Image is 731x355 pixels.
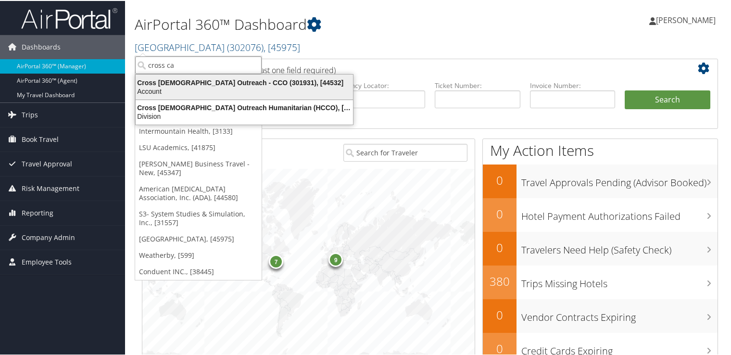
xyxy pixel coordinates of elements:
span: Book Travel [22,127,59,151]
label: Invoice Number: [530,80,616,89]
img: airportal-logo.png [21,6,117,29]
h3: Hotel Payment Authorizations Failed [521,204,718,222]
span: Reporting [22,200,53,224]
h2: 380 [483,272,517,289]
a: [PERSON_NAME] [649,5,725,34]
h3: Travel Approvals Pending (Advisor Booked) [521,170,718,189]
h3: Travelers Need Help (Safety Check) [521,238,718,256]
h2: 0 [483,239,517,255]
a: 380Trips Missing Hotels [483,265,718,298]
a: American [MEDICAL_DATA] Association, Inc. (ADA), [44580] [135,180,262,205]
a: [GEOGRAPHIC_DATA] [135,40,300,53]
a: Weatherby, [599] [135,246,262,263]
span: Company Admin [22,225,75,249]
a: Intermountain Health, [3133] [135,122,262,139]
div: 7 [269,254,283,268]
span: , [ 45975 ] [264,40,300,53]
span: [PERSON_NAME] [656,14,716,25]
a: [PERSON_NAME] Business Travel - New, [45347] [135,155,262,180]
span: Dashboards [22,34,61,58]
h1: My Action Items [483,139,718,160]
h2: Airtinerary Lookup [150,60,662,76]
span: Risk Management [22,176,79,200]
span: ( 302076 ) [227,40,264,53]
span: Trips [22,102,38,126]
h3: Vendor Contracts Expiring [521,305,718,323]
label: Agency Locator: [340,80,425,89]
button: Search [625,89,710,109]
a: Conduent INC., [38445] [135,263,262,279]
a: S3- System Studies & Simulation, Inc., [31557] [135,205,262,230]
a: 0Vendor Contracts Expiring [483,298,718,332]
a: 0Travelers Need Help (Safety Check) [483,231,718,265]
h2: 0 [483,171,517,188]
h2: 0 [483,205,517,221]
div: Cross [DEMOGRAPHIC_DATA] Outreach - CCO (301931), [44532] [130,77,359,86]
a: 0Hotel Payment Authorizations Failed [483,197,718,231]
div: 9 [329,252,343,266]
label: Ticket Number: [435,80,520,89]
div: Account [130,86,359,95]
span: (at least one field required) [244,64,336,75]
a: 0Travel Approvals Pending (Advisor Booked) [483,164,718,197]
input: Search Accounts [135,55,262,73]
h2: 0 [483,306,517,322]
span: Employee Tools [22,249,72,273]
a: [GEOGRAPHIC_DATA], [45975] [135,230,262,246]
h1: AirPortal 360™ Dashboard [135,13,529,34]
h3: Trips Missing Hotels [521,271,718,290]
div: Cross [DEMOGRAPHIC_DATA] Outreach Humanitarian (HCCO), [44716] [130,102,359,111]
input: Search for Traveler [343,143,467,161]
a: LSU Academics, [41875] [135,139,262,155]
span: Travel Approval [22,151,72,175]
div: Division [130,111,359,120]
